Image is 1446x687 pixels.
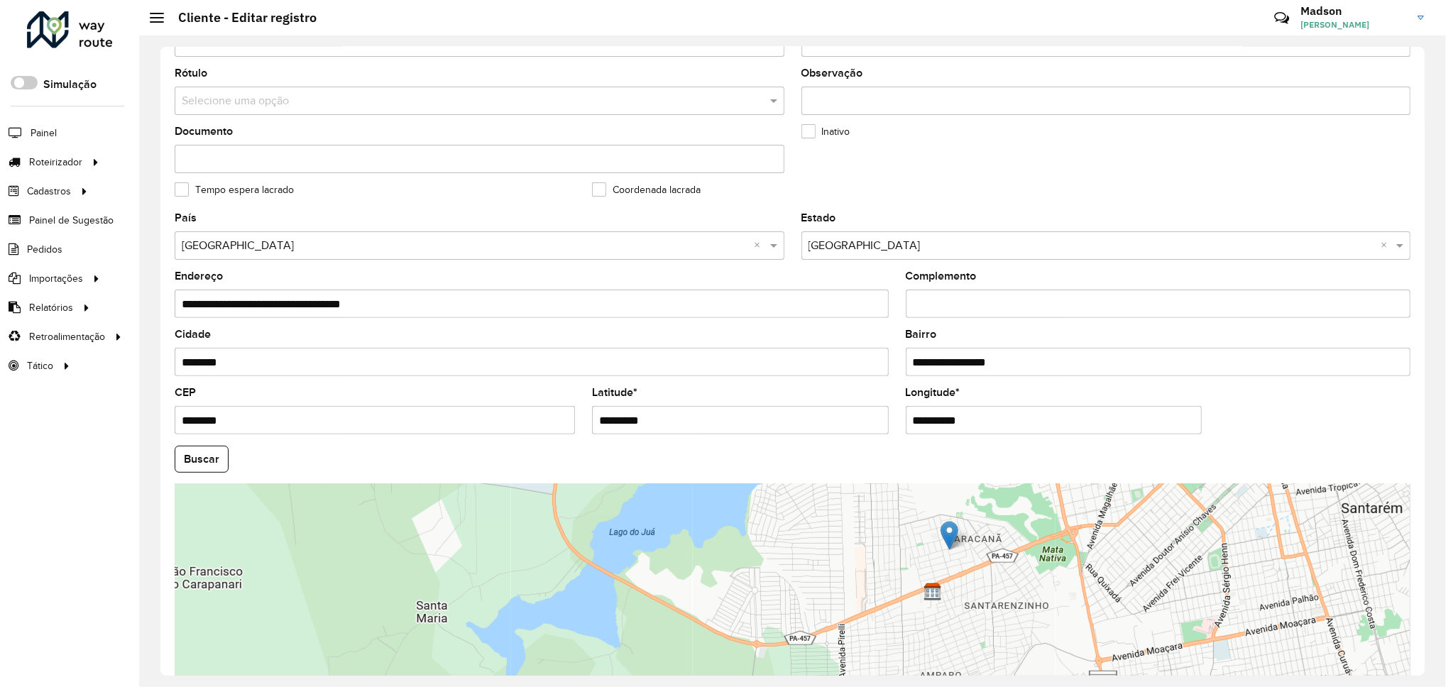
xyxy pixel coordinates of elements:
label: Longitude [906,384,960,401]
img: Marker [941,521,958,550]
label: Bairro [906,326,937,343]
span: Painel [31,126,57,141]
span: Roteirizador [29,155,82,170]
img: Santabier [924,583,942,601]
h2: Cliente - Editar registro [164,10,317,26]
label: CEP [175,384,196,401]
span: Clear all [1381,237,1393,254]
span: Painel de Sugestão [29,213,114,228]
h3: Madson [1300,4,1407,18]
label: Latitude [592,384,637,401]
a: Contato Rápido [1266,3,1297,33]
label: Estado [801,209,836,226]
label: Observação [801,65,863,82]
label: País [175,209,197,226]
label: Rótulo [175,65,207,82]
span: Retroalimentação [29,329,105,344]
label: Coordenada lacrada [592,182,701,197]
span: Pedidos [27,242,62,257]
label: Endereço [175,268,223,285]
span: Cadastros [27,184,71,199]
label: Simulação [43,76,97,93]
span: Clear all [755,237,767,254]
button: Buscar [175,446,229,473]
label: Tempo espera lacrado [175,182,294,197]
label: Cidade [175,326,211,343]
label: Complemento [906,268,977,285]
span: [PERSON_NAME] [1300,18,1407,31]
span: Tático [27,358,53,373]
span: Importações [29,271,83,286]
label: Inativo [801,124,850,139]
label: Documento [175,123,233,140]
span: Relatórios [29,300,73,315]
